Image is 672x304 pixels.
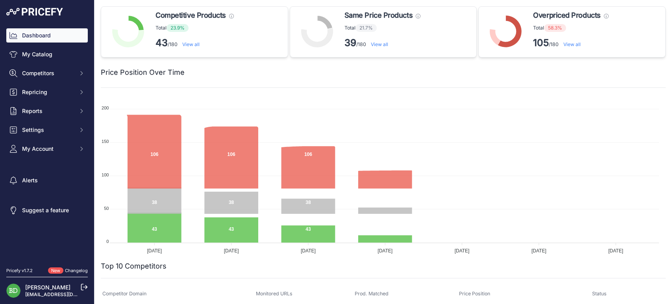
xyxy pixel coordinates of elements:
[533,10,600,21] span: Overpriced Products
[102,172,109,177] tspan: 100
[256,291,292,297] span: Monitored URLs
[6,267,33,274] div: Pricefy v1.7.2
[6,173,88,187] a: Alerts
[22,145,74,153] span: My Account
[533,24,608,32] p: Total
[22,107,74,115] span: Reports
[378,248,392,254] tspan: [DATE]
[544,24,566,32] span: 58.3%
[156,37,234,49] p: /180
[455,248,470,254] tspan: [DATE]
[6,123,88,137] button: Settings
[608,248,623,254] tspan: [DATE]
[355,24,377,32] span: 21.7%
[104,206,109,211] tspan: 50
[102,139,109,144] tspan: 150
[6,203,88,217] a: Suggest a feature
[102,106,109,110] tspan: 200
[48,267,63,274] span: New
[6,28,88,258] nav: Sidebar
[156,10,226,21] span: Competitive Products
[6,28,88,43] a: Dashboard
[156,24,234,32] p: Total
[65,268,88,273] a: Changelog
[533,37,608,49] p: /180
[344,24,420,32] p: Total
[592,291,607,297] span: Status
[6,47,88,61] a: My Catalog
[22,69,74,77] span: Competitors
[156,37,168,48] strong: 43
[6,142,88,156] button: My Account
[344,37,420,49] p: /180
[531,248,546,254] tspan: [DATE]
[6,66,88,80] button: Competitors
[563,41,581,47] a: View all
[301,248,316,254] tspan: [DATE]
[344,10,413,21] span: Same Price Products
[355,291,389,297] span: Prod. Matched
[106,239,109,244] tspan: 0
[6,85,88,99] button: Repricing
[22,88,74,96] span: Repricing
[101,261,167,272] h2: Top 10 Competitors
[6,8,63,16] img: Pricefy Logo
[344,37,356,48] strong: 39
[167,24,189,32] span: 23.9%
[533,37,549,48] strong: 105
[25,284,70,291] a: [PERSON_NAME]
[22,126,74,134] span: Settings
[147,248,162,254] tspan: [DATE]
[371,41,388,47] a: View all
[459,291,490,297] span: Price Position
[102,291,146,297] span: Competitor Domain
[25,291,107,297] a: [EMAIL_ADDRESS][DOMAIN_NAME]
[224,248,239,254] tspan: [DATE]
[101,67,185,78] h2: Price Position Over Time
[6,104,88,118] button: Reports
[182,41,200,47] a: View all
